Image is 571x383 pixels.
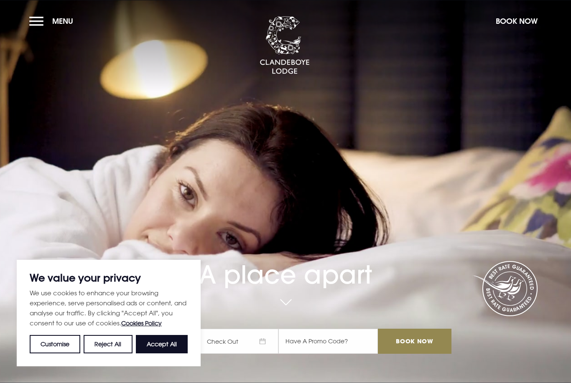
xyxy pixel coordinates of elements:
img: Clandeboye Lodge [260,16,310,75]
span: Menu [52,16,73,26]
p: We use cookies to enhance your browsing experience, serve personalised ads or content, and analys... [30,288,188,328]
button: Accept All [136,335,188,353]
button: Reject All [84,335,132,353]
input: Book Now [378,329,451,354]
button: Customise [30,335,80,353]
div: We value your privacy [17,260,201,366]
button: Menu [29,12,77,30]
h1: A place apart [120,236,451,289]
p: We value your privacy [30,273,188,283]
input: Have A Promo Code? [278,329,378,354]
button: Book Now [492,12,542,30]
a: Cookies Policy [121,320,162,327]
span: Check Out [199,329,278,354]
